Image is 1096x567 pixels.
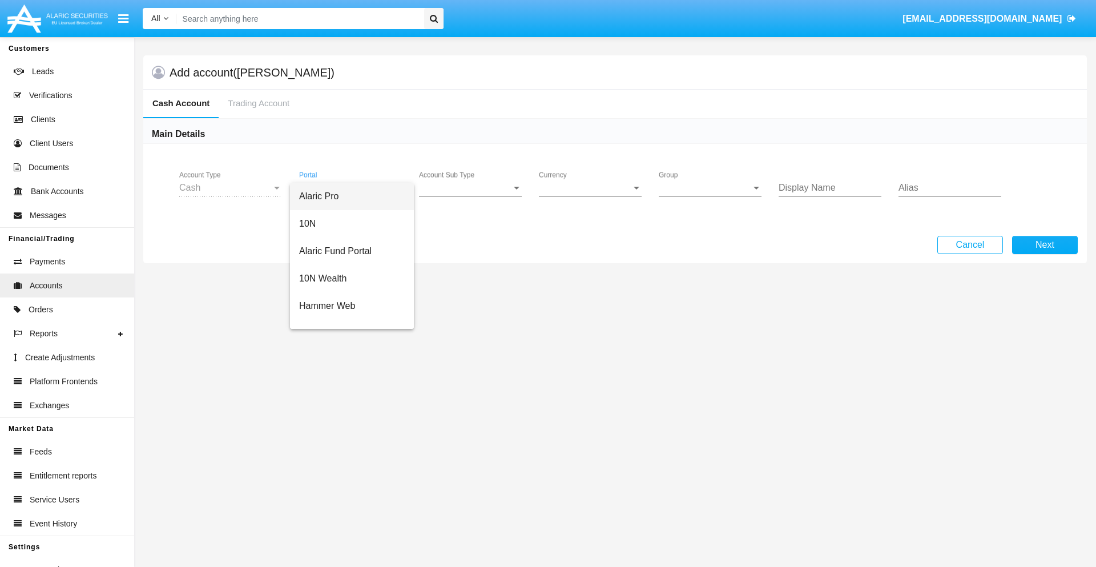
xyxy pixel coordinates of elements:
[299,183,405,210] span: Alaric Pro
[299,292,405,320] span: Hammer Web
[299,320,405,347] span: Alaric MyPortal Trade
[299,265,405,292] span: 10N Wealth
[299,210,405,238] span: 10N
[299,238,405,265] span: Alaric Fund Portal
